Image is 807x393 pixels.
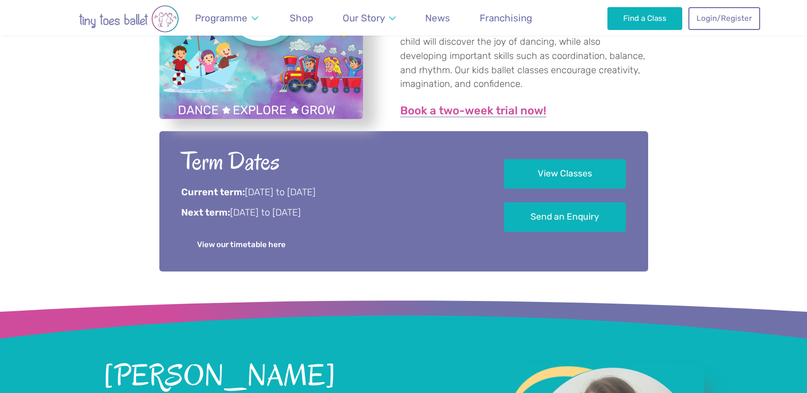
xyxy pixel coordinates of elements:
a: Login/Register [688,7,760,29]
span: Shop [290,12,313,24]
h2: Term Dates [181,145,476,177]
a: Franchising [475,6,537,30]
a: Shop [285,6,318,30]
a: Programme [190,6,263,30]
img: tiny toes ballet [47,5,210,33]
a: View our timetable here [181,234,301,256]
a: Find a Class [607,7,682,29]
a: Send an Enquiry [504,202,626,232]
span: News [425,12,450,24]
h2: [PERSON_NAME] [103,361,475,391]
a: News [421,6,455,30]
strong: Next term: [181,207,230,218]
a: View Classes [504,159,626,189]
a: Our Story [338,6,400,30]
span: Programme [195,12,247,24]
span: Our Story [343,12,385,24]
strong: Current term: [181,187,245,198]
p: [DATE] to [DATE] [181,186,476,199]
p: [DATE] to [DATE] [181,206,476,220]
span: Franchising [480,12,532,24]
a: Book a two-week trial now! [400,105,546,117]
